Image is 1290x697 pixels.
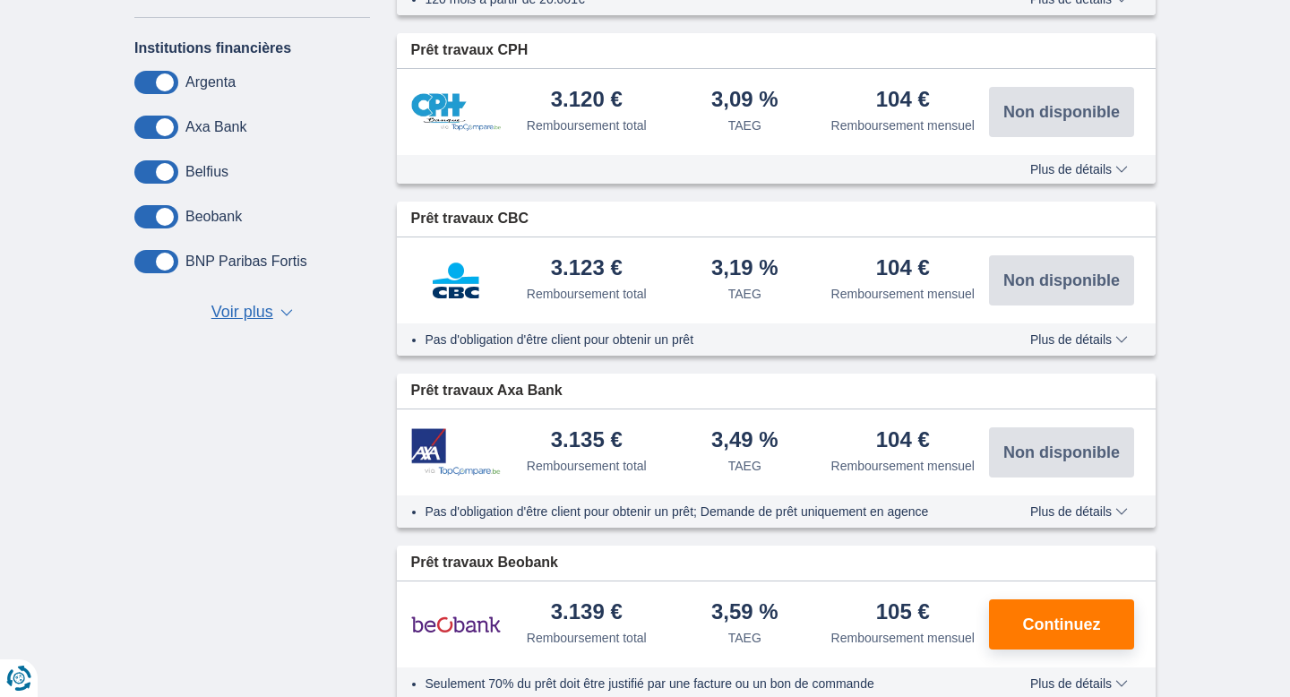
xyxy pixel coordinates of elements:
li: Seulement 70% du prêt doit être justifié par une facture ou un bon de commande [426,675,978,693]
img: pret personnel Beobank [411,602,501,647]
div: TAEG [728,285,761,303]
label: Institutions financières [134,40,291,56]
div: 3,49 % [711,429,778,453]
div: Remboursement mensuel [831,116,975,134]
span: Prêt travaux CPH [411,40,529,61]
div: TAEG [728,116,761,134]
div: 3.123 € [551,257,623,281]
span: ▼ [280,309,293,316]
div: 104 € [876,89,930,113]
label: BNP Paribas Fortis [185,254,307,270]
img: pret personnel Axa Bank [411,428,501,476]
img: pret personnel CPH Banque [411,93,501,132]
div: Remboursement mensuel [831,457,975,475]
div: TAEG [728,457,761,475]
button: Non disponible [989,255,1134,305]
button: Plus de détails [1017,332,1141,347]
div: Remboursement total [527,116,647,134]
span: Plus de détails [1030,163,1128,176]
div: Remboursement total [527,629,647,647]
div: 3.120 € [551,89,623,113]
button: Voir plus ▼ [206,300,298,325]
span: Prêt travaux Beobank [411,553,559,573]
img: pret personnel CBC [411,258,501,303]
button: Plus de détails [1017,504,1141,519]
span: Continuez [1023,616,1101,632]
span: Prêt travaux Axa Bank [411,381,563,401]
span: Plus de détails [1030,677,1128,690]
div: 3,19 % [711,257,778,281]
button: Non disponible [989,427,1134,478]
div: 104 € [876,257,930,281]
div: Remboursement mensuel [831,285,975,303]
span: Plus de détails [1030,505,1128,518]
span: Non disponible [1003,272,1120,288]
span: Prêt travaux CBC [411,209,529,229]
span: Voir plus [211,301,273,324]
div: 3.135 € [551,429,623,453]
label: Axa Bank [185,119,246,135]
li: Pas d'obligation d'être client pour obtenir un prêt [426,331,978,348]
div: TAEG [728,629,761,647]
button: Plus de détails [1017,162,1141,176]
span: Plus de détails [1030,333,1128,346]
button: Plus de détails [1017,676,1141,691]
div: Remboursement total [527,457,647,475]
button: Non disponible [989,87,1134,137]
div: Remboursement mensuel [831,629,975,647]
label: Belfius [185,164,228,180]
div: 3,59 % [711,601,778,625]
div: Remboursement total [527,285,647,303]
li: Pas d'obligation d'être client pour obtenir un prêt; Demande de prêt uniquement en agence [426,503,978,521]
div: 3,09 % [711,89,778,113]
label: Argenta [185,74,236,90]
button: Continuez [989,599,1134,650]
label: Beobank [185,209,242,225]
span: Non disponible [1003,444,1120,460]
div: 3.139 € [551,601,623,625]
div: 104 € [876,429,930,453]
span: Non disponible [1003,104,1120,120]
div: 105 € [876,601,930,625]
